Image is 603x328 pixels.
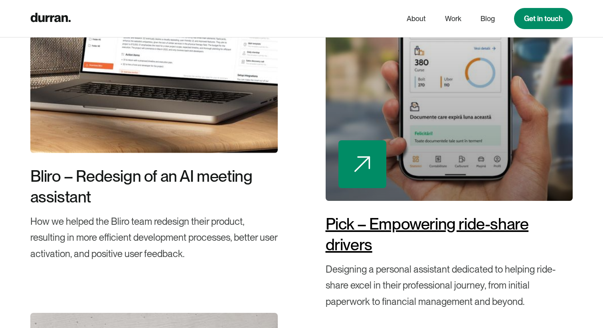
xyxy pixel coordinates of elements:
a: home [30,11,71,26]
div: Pick – Empowering ride-share drivers [326,214,573,255]
div: Bliro – Redesign of an AI meeting assistant [30,166,278,207]
div: Designing a personal assistant dedicated to helping ride-share excel in their professional journe... [326,261,573,310]
a: About [407,11,426,26]
a: Get in touch [514,8,573,29]
a: Blog [480,11,495,26]
div: How we helped the Bliro team redesign their product, resulting in more efficient development proc... [30,214,278,262]
a: Work [445,11,461,26]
